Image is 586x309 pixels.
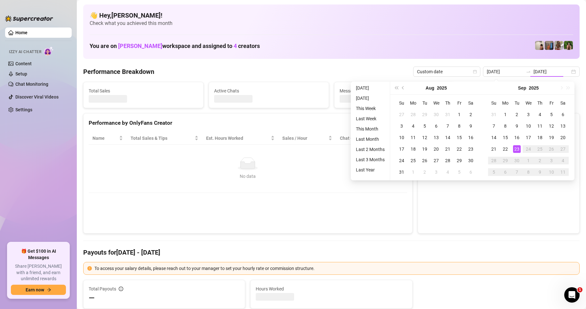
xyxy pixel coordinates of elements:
span: Izzy AI Chatter [9,49,41,55]
span: Total Sales & Tips [131,135,193,142]
span: Name [92,135,118,142]
span: arrow-right [47,288,51,292]
span: Total Payouts [89,285,116,292]
span: info-circle [119,287,123,291]
div: To access your salary details, please reach out to your manager to set your hourly rate or commis... [94,265,575,272]
span: Check what you achieved this month [90,20,573,27]
a: Settings [15,107,32,112]
span: — [89,293,95,303]
span: Custom date [417,67,477,76]
img: AI Chatter [44,46,54,56]
span: 1 [577,287,582,292]
span: Messages Sent [340,87,449,94]
input: Start date [487,68,523,75]
div: Est. Hours Worked [206,135,269,142]
span: Share [PERSON_NAME] with a friend, and earn unlimited rewards [11,263,66,282]
h4: Payouts for [DATE] - [DATE] [83,248,580,257]
img: Nathaniel [564,41,573,50]
button: Earn nowarrow-right [11,285,66,295]
img: Nathaniel [554,41,563,50]
div: Performance by OnlyFans Creator [89,119,407,127]
a: Chat Monitoring [15,82,48,87]
iframe: Intercom live chat [564,287,580,303]
span: [PERSON_NAME] [118,43,162,49]
span: Active Chats [214,87,324,94]
h4: Performance Breakdown [83,67,154,76]
h1: You are on workspace and assigned to creators [90,43,260,50]
a: Setup [15,71,27,76]
span: to [526,69,531,74]
span: Sales / Hour [282,135,327,142]
th: Sales / Hour [278,132,336,145]
span: 🎁 Get $100 in AI Messages [11,248,66,261]
span: Total Sales [89,87,198,94]
span: Earn now [26,287,44,292]
a: Home [15,30,28,35]
span: exclamation-circle [87,266,92,271]
div: No data [95,173,401,180]
span: calendar [473,70,477,74]
th: Total Sales & Tips [127,132,202,145]
input: End date [534,68,570,75]
span: Hours Worked [256,285,407,292]
span: Chat Conversion [340,135,398,142]
h4: 👋 Hey, [PERSON_NAME] ! [90,11,573,20]
a: Discover Viral Videos [15,94,59,99]
span: swap-right [526,69,531,74]
div: Sales by OnlyFans Creator [423,119,574,127]
span: 4 [234,43,237,49]
img: Ralphy [535,41,544,50]
th: Name [89,132,127,145]
img: Wayne [545,41,554,50]
a: Content [15,61,32,66]
th: Chat Conversion [336,132,407,145]
img: logo-BBDzfeDw.svg [5,15,53,22]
